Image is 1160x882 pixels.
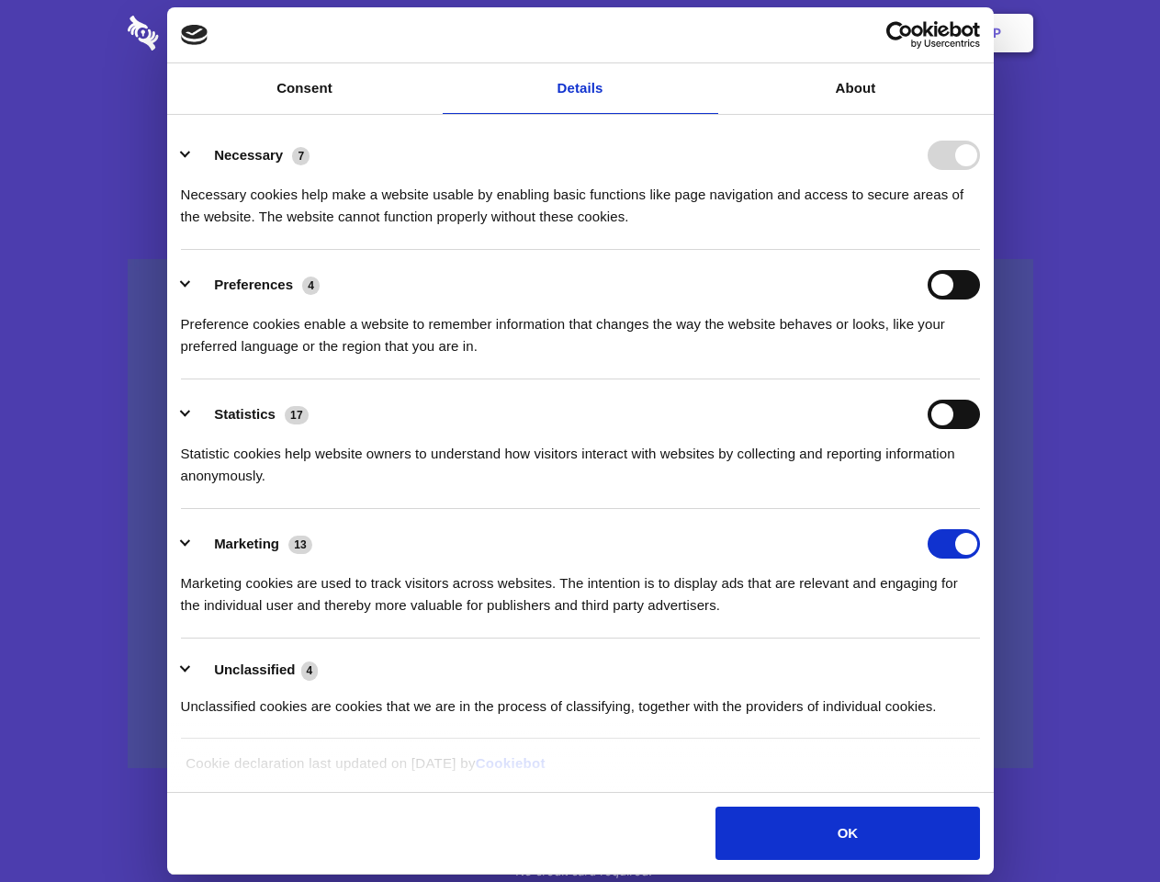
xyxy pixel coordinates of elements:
button: Marketing (13) [181,529,324,559]
a: Login [833,5,913,62]
img: logo [181,25,208,45]
a: Cookiebot [476,755,546,771]
h1: Eliminate Slack Data Loss. [128,83,1033,149]
label: Necessary [214,147,283,163]
button: Unclassified (4) [181,659,330,682]
span: 7 [292,147,310,165]
a: Usercentrics Cookiebot - opens in a new window [819,21,980,49]
button: Necessary (7) [181,141,321,170]
a: Consent [167,63,443,114]
div: Cookie declaration last updated on [DATE] by [172,752,988,788]
img: logo-wordmark-white-trans-d4663122ce5f474addd5e946df7df03e33cb6a1c49d2221995e7729f52c070b2.svg [128,16,285,51]
div: Necessary cookies help make a website usable by enabling basic functions like page navigation and... [181,170,980,228]
label: Preferences [214,277,293,292]
div: Marketing cookies are used to track visitors across websites. The intention is to display ads tha... [181,559,980,616]
h4: Auto-redaction of sensitive data, encrypted data sharing and self-destructing private chats. Shar... [128,167,1033,228]
span: 13 [288,536,312,554]
span: 4 [302,277,320,295]
div: Preference cookies enable a website to remember information that changes the way the website beha... [181,300,980,357]
a: About [718,63,994,114]
iframe: Drift Widget Chat Controller [1068,790,1138,860]
a: Wistia video thumbnail [128,259,1033,769]
button: Preferences (4) [181,270,332,300]
span: 4 [301,661,319,680]
a: Pricing [539,5,619,62]
div: Statistic cookies help website owners to understand how visitors interact with websites by collec... [181,429,980,487]
label: Statistics [214,406,276,422]
button: OK [715,807,979,860]
button: Statistics (17) [181,400,321,429]
a: Contact [745,5,829,62]
div: Unclassified cookies are cookies that we are in the process of classifying, together with the pro... [181,682,980,718]
span: 17 [285,406,309,424]
label: Marketing [214,536,279,551]
a: Details [443,63,718,114]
